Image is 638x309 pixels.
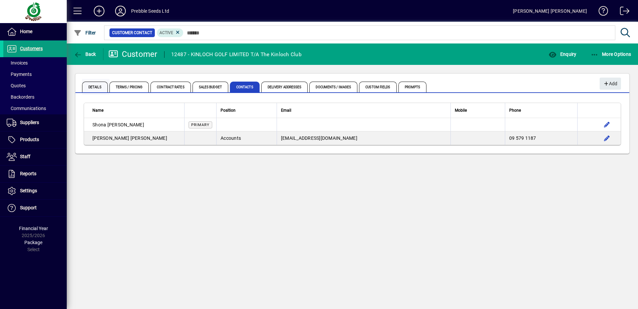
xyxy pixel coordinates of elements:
div: [PERSON_NAME] [PERSON_NAME] [513,6,587,16]
span: Prompts [398,82,427,92]
button: Filter [72,27,98,39]
span: More Options [591,51,631,57]
a: Logout [615,1,630,23]
span: Quotes [7,83,26,88]
span: Enquiry [549,51,576,57]
span: Invoices [7,60,28,66]
span: Delivery Addresses [261,82,308,92]
span: Reports [20,171,36,176]
span: Email [281,107,291,114]
span: [PERSON_NAME] [130,135,167,141]
button: Profile [110,5,131,17]
div: Position [221,107,273,114]
button: Add [600,78,621,90]
button: Add [88,5,110,17]
span: 09 579 1187 [509,135,536,141]
a: Home [3,23,67,40]
span: Home [20,29,32,34]
span: Phone [509,107,521,114]
span: Settings [20,188,37,193]
td: Accounts [216,131,277,145]
div: Prebble Seeds Ltd [131,6,169,16]
a: Communications [3,103,67,114]
a: Suppliers [3,114,67,131]
span: Name [92,107,103,114]
a: Invoices [3,57,67,69]
span: Backorders [7,94,34,100]
a: Reports [3,166,67,182]
span: Package [24,240,42,245]
span: Shona [92,122,106,127]
span: Details [82,82,108,92]
button: Back [72,48,98,60]
span: Sales Budget [193,82,228,92]
span: Custom Fields [359,82,396,92]
span: Suppliers [20,120,39,125]
div: Mobile [455,107,501,114]
span: [PERSON_NAME] [107,122,144,127]
a: Support [3,200,67,216]
a: Knowledge Base [594,1,608,23]
span: Primary [191,123,210,127]
span: Financial Year [19,226,48,231]
div: 12487 - KINLOCH GOLF LIMITED T/A The Kinloch Club [171,49,302,60]
a: Quotes [3,80,67,91]
a: Settings [3,183,67,199]
app-page-header-button: Back [67,48,103,60]
span: Active [159,30,173,35]
button: Enquiry [547,48,578,60]
span: Back [74,51,96,57]
a: Payments [3,69,67,80]
div: Name [92,107,180,114]
button: Edit [602,119,612,130]
span: Products [20,137,39,142]
button: More Options [589,48,633,60]
span: Terms / Pricing [109,82,149,92]
span: Customers [20,46,43,51]
div: Phone [509,107,573,114]
span: Documents / Images [309,82,357,92]
span: Mobile [455,107,467,114]
button: Edit [602,133,612,143]
span: Add [603,78,617,89]
span: [EMAIL_ADDRESS][DOMAIN_NAME] [281,135,357,141]
a: Staff [3,148,67,165]
span: Communications [7,106,46,111]
span: Position [221,107,236,114]
div: Email [281,107,447,114]
span: Filter [74,30,96,35]
span: Staff [20,154,30,159]
mat-chip: Activation Status: Active [157,28,184,37]
span: Customer Contact [112,29,152,36]
span: Payments [7,72,32,77]
span: Contract Rates [150,82,191,92]
span: [PERSON_NAME] [92,135,129,141]
a: Backorders [3,91,67,103]
span: Contacts [230,82,260,92]
a: Products [3,131,67,148]
div: Customer [108,49,157,60]
span: Support [20,205,37,210]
